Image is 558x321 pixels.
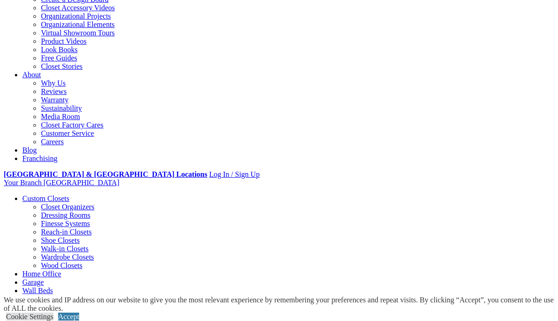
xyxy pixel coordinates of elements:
a: Wardrobe Closets [41,253,94,261]
a: Customer Service [41,129,94,137]
a: Reviews [41,87,67,95]
a: Finesse Systems [41,220,90,227]
a: Home Office [22,270,61,278]
span: Your Branch [4,179,41,187]
a: Log In / Sign Up [209,170,259,178]
a: Walk-in Closets [41,245,88,253]
a: Closet Accessory Videos [41,4,115,12]
a: Closet Stories [41,62,82,70]
a: Reach-in Closets [41,228,92,236]
a: Look Books [41,46,78,53]
a: About [22,71,41,79]
a: Cookie Settings [6,313,54,321]
a: Blog [22,146,37,154]
a: Garage [22,278,44,286]
a: Closet Factory Cares [41,121,103,129]
a: Why Us [41,79,66,87]
a: Sustainability [41,104,82,112]
a: Wood Closets [41,261,82,269]
a: Accept [58,313,79,321]
a: Dressing Rooms [41,211,90,219]
a: Custom Closets [22,194,69,202]
a: Closet Organizers [41,203,94,211]
a: Your Branch [GEOGRAPHIC_DATA] [4,179,120,187]
a: Free Guides [41,54,77,62]
a: Organizational Elements [41,20,114,28]
a: Wall Beds [22,287,53,294]
a: Organizational Projects [41,12,111,20]
span: [GEOGRAPHIC_DATA] [43,179,119,187]
a: [GEOGRAPHIC_DATA] & [GEOGRAPHIC_DATA] Locations [4,170,207,178]
a: Product Videos [41,37,87,45]
a: Entertainment Centers [22,295,89,303]
a: Careers [41,138,64,146]
a: Virtual Showroom Tours [41,29,115,37]
a: Shoe Closets [41,236,80,244]
a: Media Room [41,113,80,120]
a: Warranty [41,96,68,104]
div: We use cookies and IP address on our website to give you the most relevant experience by remember... [4,296,558,313]
a: Franchising [22,154,58,162]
